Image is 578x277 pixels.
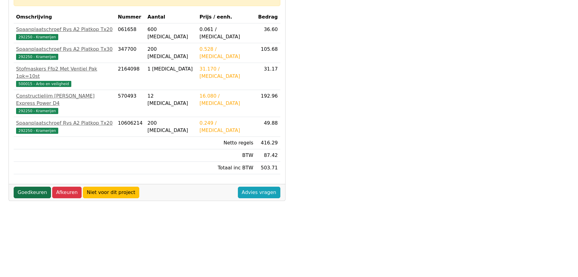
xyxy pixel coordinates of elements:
[256,117,280,137] td: 49.88
[199,46,253,60] div: 0.528 / [MEDICAL_DATA]
[16,54,58,60] span: 292250 - Kramerijen
[16,92,113,114] a: Constructielijm [PERSON_NAME] Express Power D4292250 - Kramerijen
[116,63,145,90] td: 2164098
[83,187,139,198] a: Niet voor dit project
[116,90,145,117] td: 570493
[16,92,113,107] div: Constructielijm [PERSON_NAME] Express Power D4
[238,187,280,198] a: Advies vragen
[256,63,280,90] td: 31.17
[14,11,116,23] th: Omschrijving
[16,119,113,134] a: Spaanplaatschroef Rvs A2 Platkop Tx20292250 - Kramerijen
[116,11,145,23] th: Nummer
[16,46,113,53] div: Spaanplaatschroef Rvs A2 Platkop Tx30
[16,108,58,114] span: 292250 - Kramerijen
[256,11,280,23] th: Bedrag
[256,137,280,149] td: 416.29
[16,65,113,80] div: Stofmaskers Ffp2 Met Ventiel Pak 1pk=10st
[256,43,280,63] td: 105.68
[197,11,255,23] th: Prijs / eenh.
[116,117,145,137] td: 10606214
[199,26,253,40] div: 0.061 / [MEDICAL_DATA]
[116,43,145,63] td: 347700
[145,11,197,23] th: Aantal
[116,23,145,43] td: 061658
[147,92,194,107] div: 12 [MEDICAL_DATA]
[147,65,194,73] div: 1 [MEDICAL_DATA]
[256,162,280,174] td: 503.71
[199,92,253,107] div: 16.080 / [MEDICAL_DATA]
[16,34,58,40] span: 292250 - Kramerijen
[16,119,113,127] div: Spaanplaatschroef Rvs A2 Platkop Tx20
[256,90,280,117] td: 192.96
[197,149,255,162] td: BTW
[256,149,280,162] td: 87.42
[16,81,71,87] span: 500015 - Arbo en veiligheid
[199,119,253,134] div: 0.249 / [MEDICAL_DATA]
[16,26,113,33] div: Spaanplaatschroef Rvs A2 Platkop Tx20
[16,65,113,87] a: Stofmaskers Ffp2 Met Ventiel Pak 1pk=10st500015 - Arbo en veiligheid
[147,46,194,60] div: 200 [MEDICAL_DATA]
[197,162,255,174] td: Totaal inc BTW
[16,128,58,134] span: 292250 - Kramerijen
[197,137,255,149] td: Netto regels
[147,26,194,40] div: 600 [MEDICAL_DATA]
[16,26,113,40] a: Spaanplaatschroef Rvs A2 Platkop Tx20292250 - Kramerijen
[14,187,51,198] a: Goedkeuren
[199,65,253,80] div: 31.170 / [MEDICAL_DATA]
[147,119,194,134] div: 200 [MEDICAL_DATA]
[256,23,280,43] td: 36.60
[52,187,82,198] a: Afkeuren
[16,46,113,60] a: Spaanplaatschroef Rvs A2 Platkop Tx30292250 - Kramerijen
